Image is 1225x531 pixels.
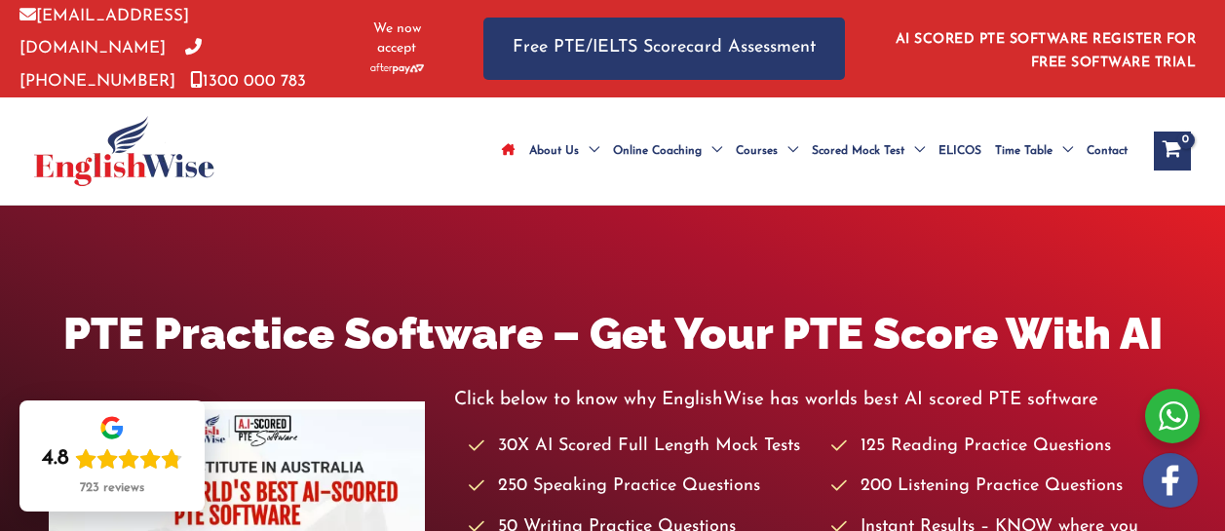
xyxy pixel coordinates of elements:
[606,117,729,185] a: Online CoachingMenu Toggle
[495,117,1134,185] nav: Site Navigation: Main Menu
[1053,117,1073,185] span: Menu Toggle
[360,19,435,58] span: We now accept
[19,40,202,89] a: [PHONE_NUMBER]
[938,117,981,185] span: ELICOS
[896,32,1197,70] a: AI SCORED PTE SOFTWARE REGISTER FOR FREE SOFTWARE TRIAL
[1154,132,1191,171] a: View Shopping Cart, empty
[42,445,69,473] div: 4.8
[805,117,932,185] a: Scored Mock TestMenu Toggle
[778,117,798,185] span: Menu Toggle
[1087,117,1128,185] span: Contact
[579,117,599,185] span: Menu Toggle
[19,8,189,57] a: [EMAIL_ADDRESS][DOMAIN_NAME]
[812,117,904,185] span: Scored Mock Test
[34,116,214,186] img: cropped-ew-logo
[1143,453,1198,508] img: white-facebook.png
[469,471,813,503] li: 250 Speaking Practice Questions
[49,303,1175,364] h1: PTE Practice Software – Get Your PTE Score With AI
[884,17,1206,80] aside: Header Widget 1
[454,384,1176,416] p: Click below to know why EnglishWise has worlds best AI scored PTE software
[988,117,1080,185] a: Time TableMenu Toggle
[831,431,1175,463] li: 125 Reading Practice Questions
[80,480,144,496] div: 723 reviews
[469,431,813,463] li: 30X AI Scored Full Length Mock Tests
[42,445,182,473] div: Rating: 4.8 out of 5
[613,117,702,185] span: Online Coaching
[729,117,805,185] a: CoursesMenu Toggle
[831,471,1175,503] li: 200 Listening Practice Questions
[190,73,306,90] a: 1300 000 783
[995,117,1053,185] span: Time Table
[904,117,925,185] span: Menu Toggle
[483,18,845,79] a: Free PTE/IELTS Scorecard Assessment
[529,117,579,185] span: About Us
[932,117,988,185] a: ELICOS
[736,117,778,185] span: Courses
[702,117,722,185] span: Menu Toggle
[522,117,606,185] a: About UsMenu Toggle
[1080,117,1134,185] a: Contact
[370,63,424,74] img: Afterpay-Logo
